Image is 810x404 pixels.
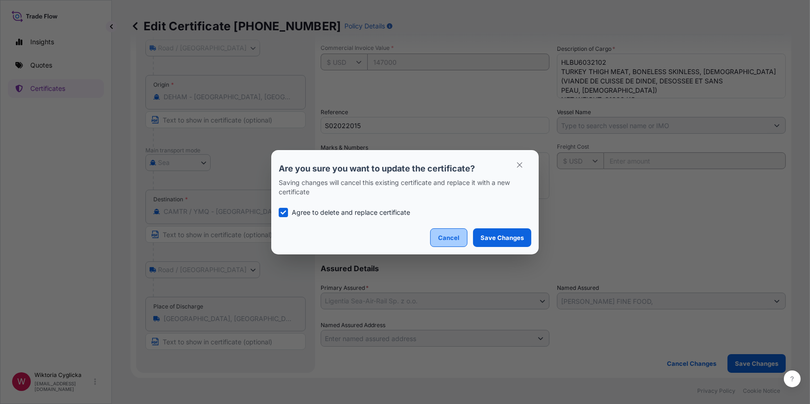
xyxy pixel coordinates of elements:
[430,228,467,247] button: Cancel
[481,233,524,242] p: Save Changes
[279,178,531,197] p: Saving changes will cancel this existing certificate and replace it with a new certificate
[279,163,531,174] p: Are you sure you want to update the certificate?
[438,233,460,242] p: Cancel
[292,208,410,217] p: Agree to delete and replace certificate
[473,228,531,247] button: Save Changes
